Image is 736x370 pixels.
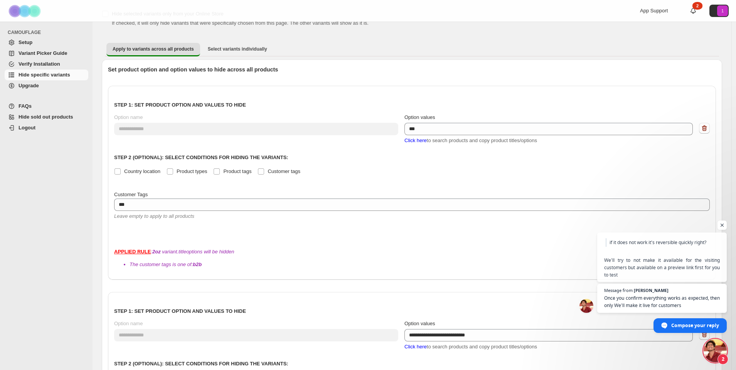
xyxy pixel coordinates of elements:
[114,249,151,255] strong: APPLIED RULE
[19,125,35,131] span: Logout
[114,192,148,197] span: Customer Tags
[604,238,720,278] span: We'll try to not make it available for the visiting customers but available on a preview link fir...
[634,288,669,292] span: [PERSON_NAME]
[8,29,89,36] span: CAMOUFLAGE
[5,70,88,80] a: Hide specific variants
[19,50,67,56] span: Variant Picker Guide
[152,249,161,255] b: 2oz
[5,80,88,91] a: Upgrade
[5,37,88,48] a: Setup
[604,294,720,309] span: Once you confirm everything works as expected, then only We'll make it live for customers
[404,344,537,350] span: to search products and copy product titles/options
[704,339,727,362] a: Open chat
[404,137,537,143] span: to search products and copy product titles/options
[404,137,427,143] span: Click here
[113,46,194,52] span: Apply to variants across all products
[202,43,273,55] button: Select variants individually
[717,5,728,16] span: Avatar with initials 1
[721,8,724,13] text: 1
[114,213,194,219] span: Leave empty to apply to all products
[404,344,427,350] span: Click here
[223,168,251,174] span: Product tags
[268,168,300,174] span: Customer tags
[114,360,710,368] p: Step 2 (Optional): Select conditions for hiding the variants:
[193,261,202,267] b: b2b
[177,168,207,174] span: Product types
[5,59,88,70] a: Verify Installation
[114,154,710,161] p: Step 2 (Optional): Select conditions for hiding the variants:
[114,248,710,268] div: : variant.title options will be hidden
[208,46,267,52] span: Select variants individually
[112,20,369,26] span: If checked, it will only hide variants that were specifically chosen from this page. The other va...
[709,5,729,17] button: Avatar with initials 1
[5,48,88,59] a: Variant Picker Guide
[114,101,710,109] p: Step 1: Set product option and values to hide
[19,83,39,88] span: Upgrade
[19,61,60,67] span: Verify Installation
[6,0,45,22] img: Camouflage
[108,66,716,73] p: Set product option and option values to hide across all products
[692,2,702,10] div: 2
[717,354,728,365] span: 2
[106,43,200,56] button: Apply to variants across all products
[19,114,73,120] span: Hide sold out products
[5,122,88,133] a: Logout
[114,114,143,120] span: Option name
[114,307,710,315] p: Step 1: Set product option and values to hide
[604,288,633,292] span: Message from
[114,321,143,326] span: Option name
[404,321,435,326] span: Option values
[124,168,160,174] span: Country location
[671,319,719,332] span: Compose your reply
[689,7,697,15] a: 2
[5,101,88,112] a: FAQs
[19,72,70,78] span: Hide specific variants
[640,8,668,14] span: App Support
[130,261,202,267] span: The customer tags is one of:
[404,114,435,120] span: Option values
[19,103,32,109] span: FAQs
[5,112,88,122] a: Hide sold out products
[19,39,32,45] span: Setup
